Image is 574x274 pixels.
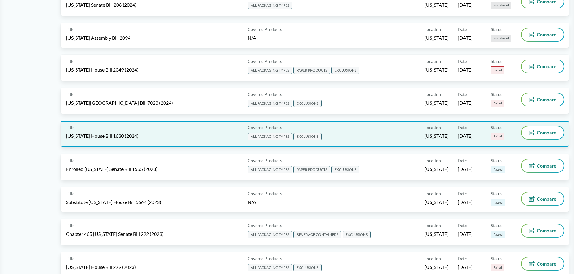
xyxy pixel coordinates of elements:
span: Title [66,255,74,262]
span: [DATE] [458,166,473,172]
span: Title [66,190,74,197]
span: Failed [491,100,504,107]
button: Compare [522,192,564,205]
span: ALL PACKAGING TYPES [248,231,292,238]
span: [DATE] [458,100,473,106]
span: ALL PACKAGING TYPES [248,166,292,173]
span: [DATE] [458,133,473,139]
span: Title [66,91,74,97]
span: Compare [537,163,557,168]
span: EXCLUSIONS [331,67,359,74]
span: ALL PACKAGING TYPES [248,133,292,140]
span: [US_STATE] [425,166,449,172]
button: Compare [522,28,564,41]
span: Covered Products [248,157,282,164]
span: [DATE] [458,264,473,270]
span: [US_STATE] [425,2,449,8]
span: Date [458,157,467,164]
span: Status [491,124,502,131]
span: Location [425,124,441,131]
span: PAPER PRODUCTS [293,166,330,173]
span: Status [491,190,502,197]
span: Status [491,255,502,262]
span: Covered Products [248,222,282,229]
span: Covered Products [248,124,282,131]
span: Passed [491,231,505,238]
span: BEVERAGE CONTAINERS [293,231,341,238]
span: Covered Products [248,190,282,197]
span: Compare [537,32,557,37]
span: Title [66,26,74,32]
span: [DATE] [458,199,473,205]
span: Passed [491,199,505,206]
span: [US_STATE] Assembly Bill 2094 [66,35,130,41]
button: Compare [522,257,564,270]
span: Covered Products [248,58,282,64]
span: ALL PACKAGING TYPES [248,2,292,9]
span: EXCLUSIONS [293,133,322,140]
span: Status [491,157,502,164]
span: [DATE] [458,2,473,8]
span: Covered Products [248,91,282,97]
span: [DATE] [458,35,473,41]
span: N/A [248,199,256,205]
span: Date [458,58,467,64]
button: Compare [522,224,564,237]
span: Title [66,157,74,164]
span: Location [425,58,441,64]
span: [DATE] [458,231,473,237]
button: Compare [522,93,564,106]
span: Compare [537,228,557,233]
span: Substitute [US_STATE] House Bill 6664 (2023) [66,199,161,205]
button: Compare [522,126,564,139]
span: EXCLUSIONS [293,264,322,271]
span: PAPER PRODUCTS [293,67,330,74]
span: [US_STATE] [425,264,449,270]
button: Compare [522,60,564,73]
span: Location [425,91,441,97]
span: ALL PACKAGING TYPES [248,100,292,107]
span: Failed [491,264,504,271]
span: EXCLUSIONS [343,231,371,238]
span: ALL PACKAGING TYPES [248,264,292,271]
span: Status [491,58,502,64]
span: [US_STATE] [425,133,449,139]
span: Title [66,58,74,64]
span: Covered Products [248,255,282,262]
span: [US_STATE][GEOGRAPHIC_DATA] Bill 7023 (2024) [66,100,173,106]
span: Location [425,190,441,197]
span: Passed [491,166,505,173]
span: Covered Products [248,26,282,32]
span: Date [458,190,467,197]
span: Status [491,26,502,32]
span: Status [491,91,502,97]
span: [US_STATE] [425,66,449,73]
span: [US_STATE] [425,199,449,205]
span: Location [425,157,441,164]
span: Location [425,26,441,32]
span: Failed [491,133,504,140]
span: Date [458,26,467,32]
span: [US_STATE] Senate Bill 208 (2024) [66,2,136,8]
span: EXCLUSIONS [293,100,322,107]
span: N/A [248,35,256,41]
span: Date [458,124,467,131]
span: [US_STATE] House Bill 1630 (2024) [66,133,139,139]
span: [US_STATE] [425,231,449,237]
span: Location [425,222,441,229]
span: [US_STATE] [425,35,449,41]
span: [US_STATE] House Bill 279 (2023) [66,264,136,270]
span: Compare [537,261,557,266]
span: [DATE] [458,66,473,73]
span: Compare [537,130,557,135]
span: Title [66,222,74,229]
span: Compare [537,196,557,201]
span: Status [491,222,502,229]
span: Introduced [491,2,511,9]
span: [US_STATE] House Bill 2049 (2024) [66,66,139,73]
span: [US_STATE] [425,100,449,106]
span: Date [458,255,467,262]
span: Location [425,255,441,262]
span: ALL PACKAGING TYPES [248,67,292,74]
span: Enrolled [US_STATE] Senate Bill 1555 (2023) [66,166,158,172]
